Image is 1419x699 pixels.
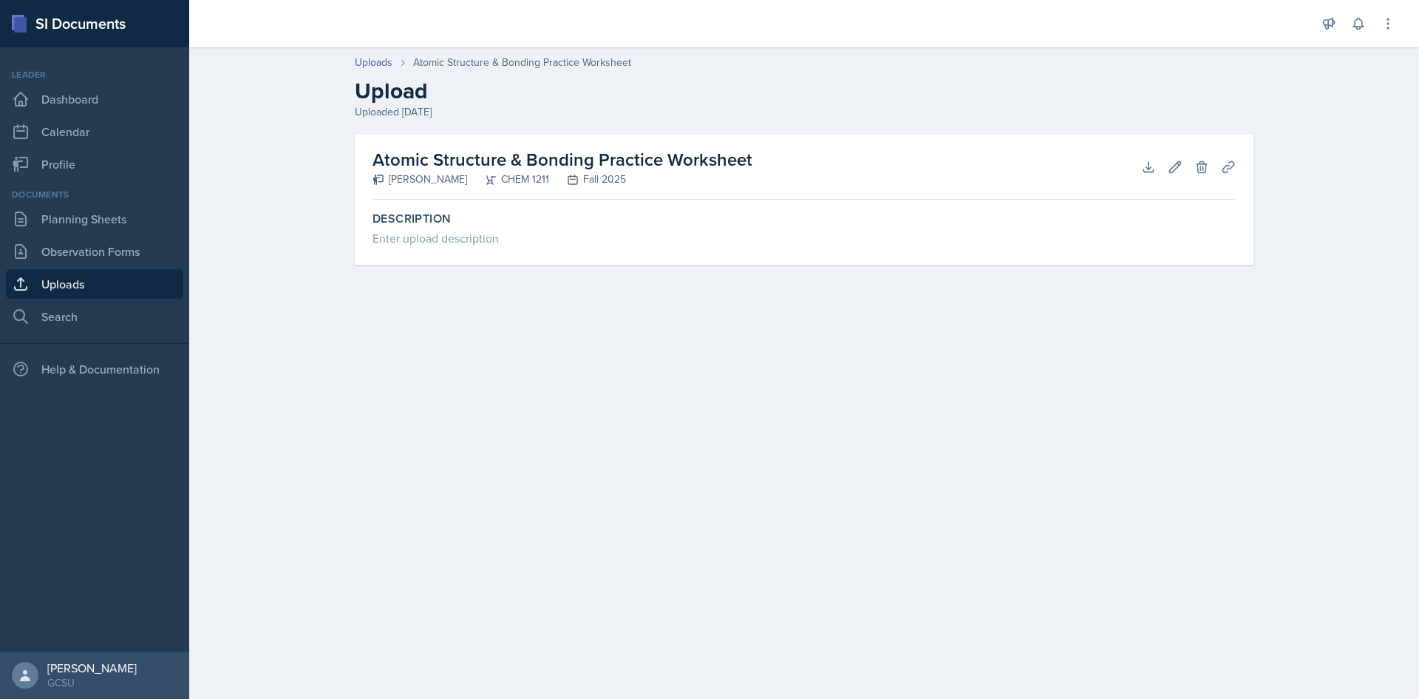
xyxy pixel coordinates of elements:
[372,212,1236,226] label: Description
[355,55,392,70] a: Uploads
[6,269,183,299] a: Uploads
[355,78,1253,104] h2: Upload
[6,354,183,384] div: Help & Documentation
[372,229,1236,247] div: Enter upload description
[47,661,137,675] div: [PERSON_NAME]
[6,149,183,179] a: Profile
[467,172,549,187] div: CHEM 1211
[47,675,137,690] div: GCSU
[6,84,183,114] a: Dashboard
[413,55,631,70] div: Atomic Structure & Bonding Practice Worksheet
[6,302,183,331] a: Search
[6,204,183,234] a: Planning Sheets
[372,146,752,173] h2: Atomic Structure & Bonding Practice Worksheet
[372,172,467,187] div: [PERSON_NAME]
[549,172,626,187] div: Fall 2025
[6,237,183,266] a: Observation Forms
[6,117,183,146] a: Calendar
[6,68,183,81] div: Leader
[355,104,1253,120] div: Uploaded [DATE]
[6,188,183,201] div: Documents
